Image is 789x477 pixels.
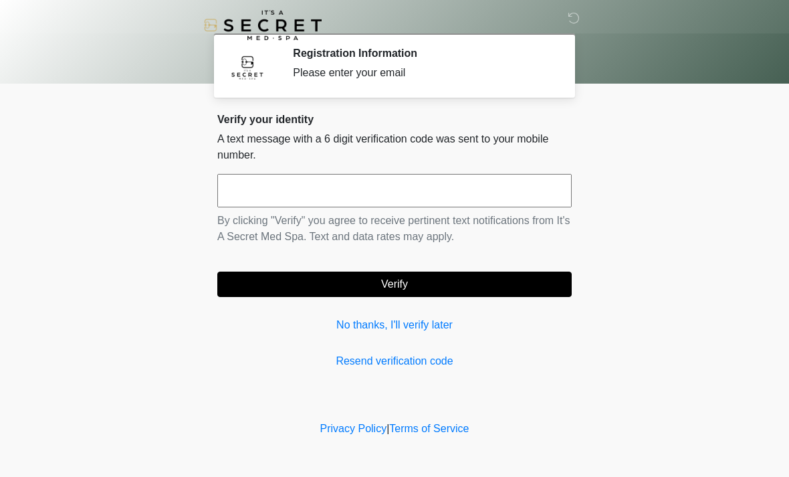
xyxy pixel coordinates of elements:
[217,353,572,369] a: Resend verification code
[320,423,387,434] a: Privacy Policy
[204,10,322,40] img: It's A Secret Med Spa Logo
[227,47,267,87] img: Agent Avatar
[293,65,552,81] div: Please enter your email
[217,272,572,297] button: Verify
[217,113,572,126] h2: Verify your identity
[217,213,572,245] p: By clicking "Verify" you agree to receive pertinent text notifications from It's A Secret Med Spa...
[293,47,552,60] h2: Registration Information
[386,423,389,434] a: |
[217,317,572,333] a: No thanks, I'll verify later
[217,131,572,163] p: A text message with a 6 digit verification code was sent to your mobile number.
[389,423,469,434] a: Terms of Service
